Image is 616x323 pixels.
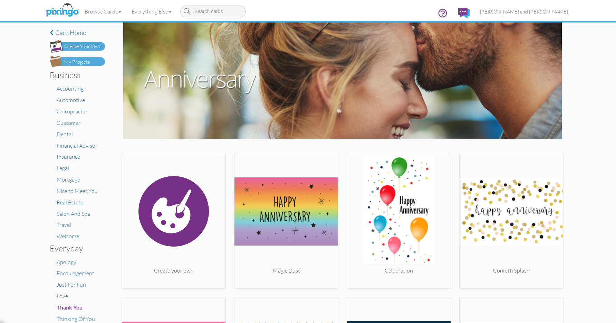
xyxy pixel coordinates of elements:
a: Customer [57,119,80,126]
a: Insurance [57,153,80,160]
span: Thank You [57,304,83,311]
h3: Everyday [50,244,100,253]
img: my-projects-button.png [50,56,105,67]
img: comments.svg [458,8,470,18]
a: Financial Advisor [57,142,97,149]
div: Celebration [347,267,451,275]
h3: Business [50,71,100,80]
a: Apology [57,259,76,266]
a: Browse Cards [79,3,126,20]
img: 20220519-184749-ed6a2cf4289e-250.jpg [460,156,563,267]
img: anniversary.jpg [123,22,561,139]
a: Thank You [57,304,83,311]
a: Chiropractor [57,108,88,115]
a: Welcome [57,233,79,240]
a: Accounting [57,85,84,92]
a: Automotive [57,96,85,103]
div: Magic Dust [234,267,338,275]
a: Thinking Of You [57,315,95,322]
a: Travel [57,221,71,228]
a: Legal [57,165,69,172]
a: Just For Fun [57,281,86,288]
div: Create Your Own [64,43,102,50]
img: pixingo logo [44,2,80,19]
a: Everything Else [126,3,177,20]
div: Create your own [122,267,225,275]
img: create.svg [122,156,225,267]
a: Encouragement [57,270,94,277]
img: 20200911-195015-433b92d39711-250.jpg [234,156,338,267]
a: Real Estate [57,199,83,206]
a: Nice to Meet You [57,187,98,194]
a: Dental [57,131,73,138]
div: Confetti Splash [460,267,563,275]
a: [PERSON_NAME] and [PERSON_NAME] [475,3,573,20]
img: 20210624-003156-212978df219d-250.jpg [347,156,451,267]
span: [PERSON_NAME] and [PERSON_NAME] [480,9,568,15]
a: Salon And Spa [57,210,90,217]
input: Search cards [180,6,246,17]
img: create-own-button.png [50,40,105,53]
a: Love [57,293,68,299]
a: Mortgage [57,176,80,183]
div: My Projects [64,58,90,66]
a: Card home [50,29,105,36]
